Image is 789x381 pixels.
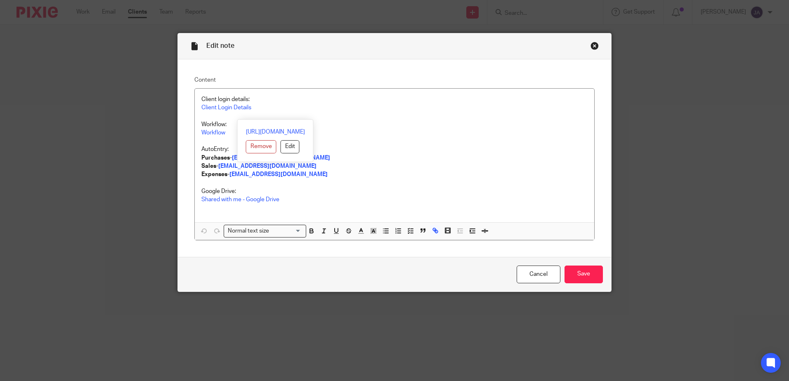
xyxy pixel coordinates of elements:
[201,105,251,111] a: Client Login Details
[201,155,232,161] strong: Purchases-
[201,172,229,177] strong: Expenses-
[517,266,560,283] a: Cancel
[565,266,603,283] input: Save
[591,42,599,50] div: Close this dialog window
[206,42,234,49] span: Edit note
[226,227,271,235] span: Normal text size
[201,197,279,202] a: Shared with me - Google Drive
[229,172,328,177] a: [EMAIL_ADDRESS][DOMAIN_NAME]
[201,187,588,195] p: Google Drive:
[201,95,588,103] p: Client login details:
[201,130,225,136] a: Workflow
[201,163,218,169] strong: Sales-
[232,155,330,161] a: [EMAIL_ADDRESS][DOMAIN_NAME]
[281,140,300,153] button: Edit
[246,128,305,136] a: [URL][DOMAIN_NAME]
[246,140,276,153] button: Remove
[201,145,588,153] p: AutoEntry:
[218,163,317,169] a: [EMAIL_ADDRESS][DOMAIN_NAME]
[194,76,595,84] label: Content
[201,120,588,129] p: Workflow:
[272,227,301,235] input: Search for option
[224,225,306,238] div: Search for option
